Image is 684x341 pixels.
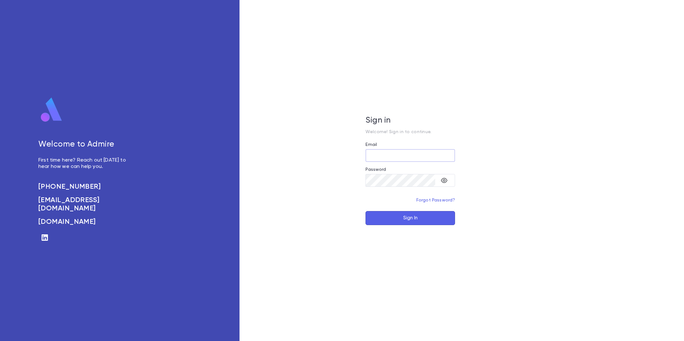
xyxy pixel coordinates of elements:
button: Sign In [366,211,455,225]
p: First time here? Reach out [DATE] to hear how we can help you. [38,157,133,170]
button: toggle password visibility [438,174,451,187]
label: Email [366,142,377,147]
p: Welcome! Sign in to continue. [366,129,455,134]
a: [PHONE_NUMBER] [38,183,133,191]
h5: Sign in [366,116,455,125]
label: Password [366,167,386,172]
a: [DOMAIN_NAME] [38,218,133,226]
a: [EMAIL_ADDRESS][DOMAIN_NAME] [38,196,133,213]
a: Forgot Password? [416,198,455,202]
img: logo [38,97,65,123]
h5: Welcome to Admire [38,140,133,149]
